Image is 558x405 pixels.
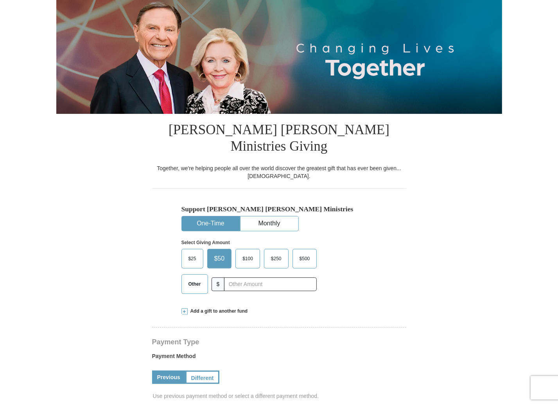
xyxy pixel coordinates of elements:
span: $25 [185,253,200,265]
span: Other [185,278,205,290]
h5: Support [PERSON_NAME] [PERSON_NAME] Ministries [181,205,377,213]
span: $50 [210,253,229,265]
span: $250 [267,253,285,265]
h1: [PERSON_NAME] [PERSON_NAME] Ministries Giving [152,114,406,164]
span: $ [212,277,225,291]
label: Payment Method [152,352,406,364]
span: $500 [296,253,314,265]
span: Use previous payment method or select a different payment method. [153,392,407,400]
span: $100 [239,253,257,265]
strong: Select Giving Amount [181,240,230,245]
div: Together, we're helping people all over the world discover the greatest gift that has ever been g... [152,164,406,180]
h4: Payment Type [152,339,406,345]
a: Previous [152,371,185,384]
button: Monthly [240,216,298,231]
input: Other Amount [224,277,317,291]
button: One-Time [182,216,240,231]
span: Add a gift to another fund [188,308,248,315]
a: Different [185,371,220,384]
